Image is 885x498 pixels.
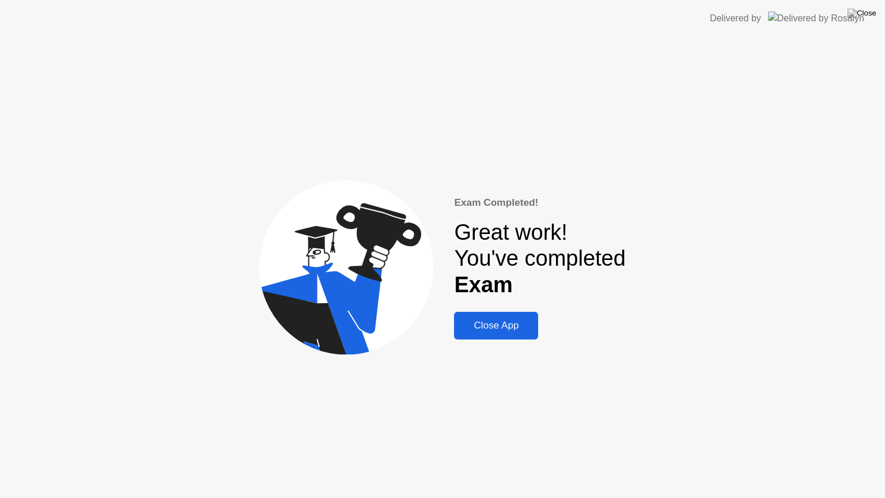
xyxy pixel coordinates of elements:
[457,320,535,331] div: Close App
[454,195,625,210] div: Exam Completed!
[710,12,761,25] div: Delivered by
[454,312,538,339] button: Close App
[454,220,625,299] div: Great work! You've completed
[848,9,876,18] img: Close
[768,12,864,25] img: Delivered by Rosalyn
[454,273,512,297] b: Exam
